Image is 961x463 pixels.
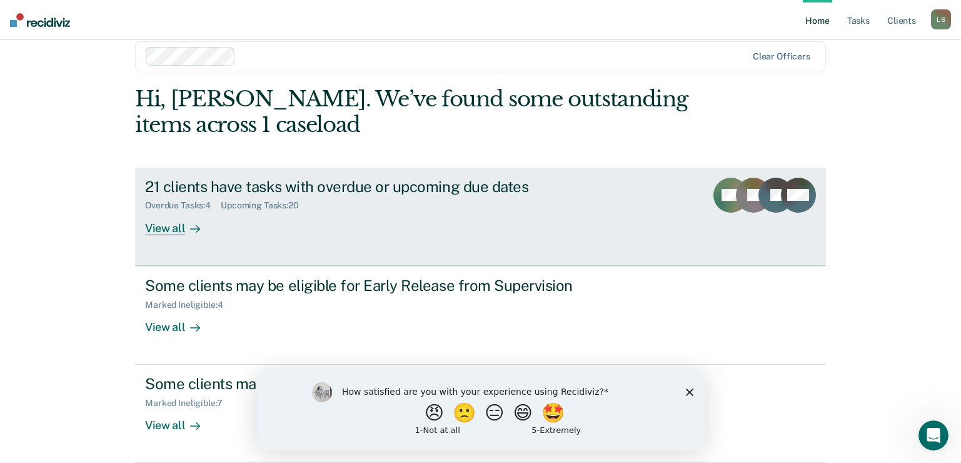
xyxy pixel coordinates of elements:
[145,409,215,433] div: View all
[257,370,705,450] iframe: Survey by Kim from Recidiviz
[145,310,215,334] div: View all
[145,375,584,393] div: Some clients may be eligible for Annual Report Status
[135,365,826,463] a: Some clients may be eligible for Annual Report StatusMarked Ineligible:7View all
[145,200,221,211] div: Overdue Tasks : 4
[221,200,309,211] div: Upcoming Tasks : 20
[145,398,232,409] div: Marked Ineligible : 7
[753,51,810,62] div: Clear officers
[135,168,826,266] a: 21 clients have tasks with overdue or upcoming due datesOverdue Tasks:4Upcoming Tasks:20View all
[145,277,584,295] div: Some clients may be eligible for Early Release from Supervision
[931,9,951,29] div: L S
[135,86,688,138] div: Hi, [PERSON_NAME]. We’ve found some outstanding items across 1 caseload
[918,420,948,450] iframe: Intercom live chat
[931,9,951,29] button: LS
[145,300,233,310] div: Marked Ineligible : 4
[135,266,826,365] a: Some clients may be eligible for Early Release from SupervisionMarked Ineligible:4View all
[145,211,215,235] div: View all
[145,178,584,196] div: 21 clients have tasks with overdue or upcoming due dates
[10,13,70,27] img: Recidiviz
